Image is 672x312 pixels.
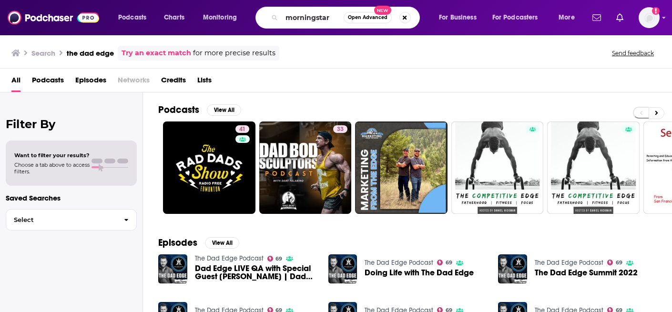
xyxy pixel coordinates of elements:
span: 69 [275,257,282,261]
a: 69 [437,260,452,265]
img: Dad Edge LIVE QA with Special Guest Ethan Hagner | Dad Edge Live QA Mastermind [158,254,187,283]
input: Search podcasts, credits, & more... [282,10,344,25]
svg: Add a profile image [652,7,660,15]
a: Dad Edge LIVE QA with Special Guest Ethan Hagner | Dad Edge Live QA Mastermind [195,264,317,281]
span: Dad Edge LIVE QA with Special Guest [PERSON_NAME] | Dad Edge Live QA Mastermind [195,264,317,281]
button: open menu [486,10,552,25]
button: open menu [196,10,249,25]
h3: Search [31,49,55,58]
span: Podcasts [118,11,146,24]
a: All [11,72,20,92]
button: View All [205,237,239,249]
img: Doing Life with The Dad Edge [328,254,357,283]
button: open menu [552,10,587,25]
a: Show notifications dropdown [589,10,605,26]
span: Want to filter your results? [14,152,90,159]
h2: Filter By [6,117,137,131]
span: Logged in as megcassidy [639,7,660,28]
p: Saved Searches [6,193,137,202]
a: Lists [197,72,212,92]
span: 33 [337,125,344,134]
button: open menu [112,10,159,25]
a: 69 [267,256,283,262]
span: 41 [239,125,245,134]
span: More [559,11,575,24]
a: 41 [163,121,255,214]
a: The Dad Edge Podcast [195,254,264,262]
button: Select [6,209,137,231]
span: for more precise results [193,48,275,59]
span: 69 [446,261,452,265]
a: The Dad Edge Podcast [365,259,433,267]
span: Monitoring [203,11,237,24]
img: The Dad Edge Summit 2022 [498,254,527,283]
span: Open Advanced [348,15,387,20]
a: Episodes [75,72,106,92]
a: Podcasts [32,72,64,92]
a: 41 [235,125,249,133]
a: Try an exact match [122,48,191,59]
button: open menu [432,10,489,25]
a: The Dad Edge Summit 2022 [535,269,638,277]
span: Networks [118,72,150,92]
span: New [374,6,391,15]
a: Charts [158,10,190,25]
a: 33 [259,121,352,214]
button: Open AdvancedNew [344,12,392,23]
h2: Podcasts [158,104,199,116]
button: View All [207,104,241,116]
button: Show profile menu [639,7,660,28]
a: Show notifications dropdown [612,10,627,26]
span: 69 [616,261,622,265]
span: Select [6,217,116,223]
a: The Dad Edge Podcast [535,259,603,267]
span: Charts [164,11,184,24]
div: Search podcasts, credits, & more... [265,7,429,29]
a: 69 [607,260,622,265]
a: PodcastsView All [158,104,241,116]
a: Credits [161,72,186,92]
a: Doing Life with The Dad Edge [365,269,474,277]
span: Choose a tab above to access filters. [14,161,90,175]
img: Podchaser - Follow, Share and Rate Podcasts [8,9,99,27]
span: For Podcasters [492,11,538,24]
a: EpisodesView All [158,237,239,249]
span: For Business [439,11,477,24]
h2: Episodes [158,237,197,249]
h3: the dad edge [67,49,114,58]
a: 33 [333,125,347,133]
img: User Profile [639,7,660,28]
button: Send feedback [609,49,657,57]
